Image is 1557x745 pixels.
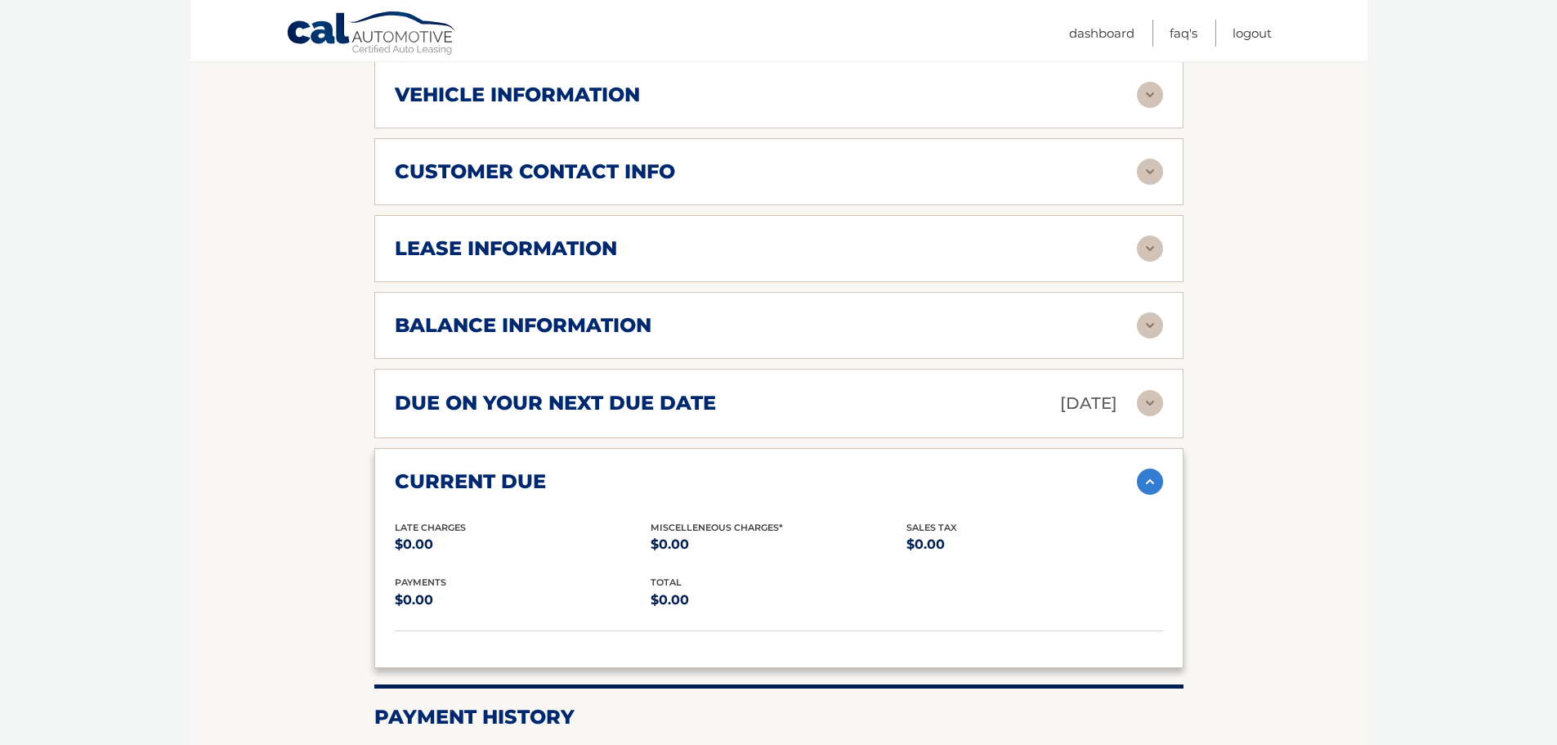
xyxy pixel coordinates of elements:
[395,83,640,107] h2: vehicle information
[395,533,651,556] p: $0.00
[395,236,617,261] h2: lease information
[395,391,716,415] h2: due on your next due date
[1060,389,1117,418] p: [DATE]
[1069,20,1134,47] a: Dashboard
[286,11,458,58] a: Cal Automotive
[651,522,783,533] span: Miscelleneous Charges*
[651,577,682,588] span: total
[1137,82,1163,108] img: accordion-rest.svg
[1170,20,1197,47] a: FAQ's
[1137,159,1163,185] img: accordion-rest.svg
[651,533,906,556] p: $0.00
[395,577,446,588] span: payments
[395,522,466,533] span: Late Charges
[1137,469,1163,495] img: accordion-active.svg
[395,469,546,494] h2: current due
[1137,390,1163,416] img: accordion-rest.svg
[395,589,651,612] p: $0.00
[395,313,651,338] h2: balance information
[395,159,675,184] h2: customer contact info
[906,533,1162,556] p: $0.00
[1137,312,1163,339] img: accordion-rest.svg
[906,522,957,533] span: Sales Tax
[1137,236,1163,262] img: accordion-rest.svg
[374,705,1183,729] h2: Payment History
[651,589,906,612] p: $0.00
[1233,20,1272,47] a: Logout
